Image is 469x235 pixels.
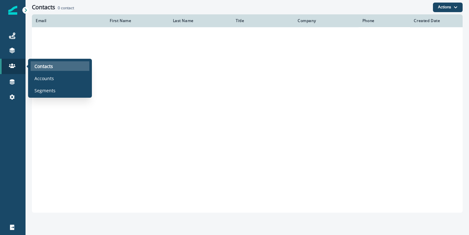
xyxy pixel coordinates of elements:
[362,18,406,23] div: Phone
[8,6,17,15] img: Inflection
[31,73,89,83] a: Accounts
[414,18,459,23] div: Created Date
[433,3,463,12] button: Actions
[34,87,56,94] p: Segments
[58,5,60,11] span: 0
[110,18,165,23] div: First Name
[298,18,355,23] div: Company
[32,4,55,11] h1: Contacts
[36,18,102,23] div: Email
[236,18,290,23] div: Title
[173,18,228,23] div: Last Name
[31,61,89,71] a: Contacts
[58,6,74,10] h2: contact
[34,75,54,82] p: Accounts
[34,63,53,70] p: Contacts
[31,86,89,95] a: Segments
